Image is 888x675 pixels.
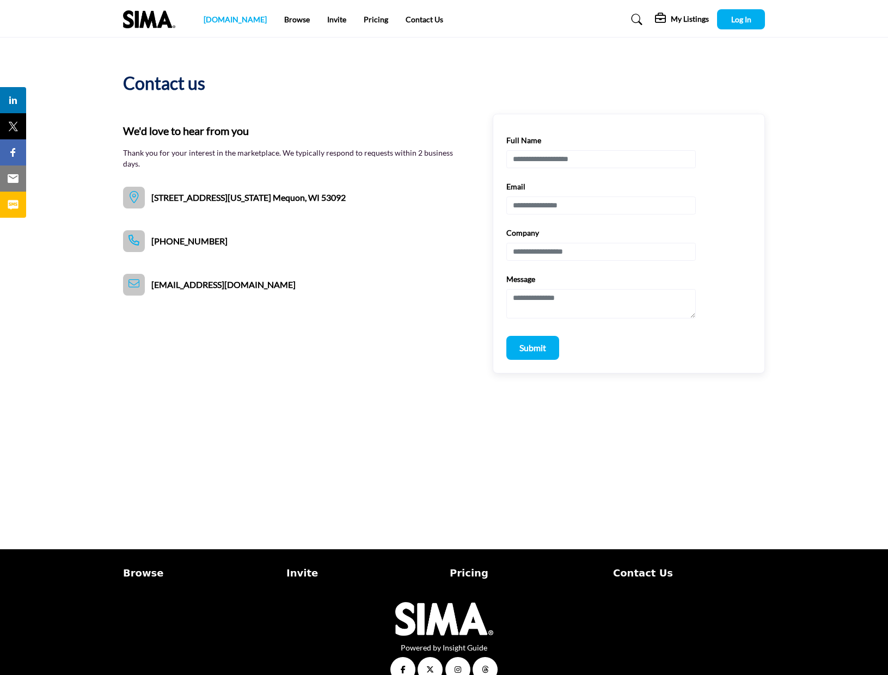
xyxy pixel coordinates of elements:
label: Company [506,228,539,238]
a: Contact Us [613,566,765,580]
p: Thank you for your interest in the marketplace. We typically respond to requests within 2 busines... [123,148,471,169]
p: Submit [519,341,546,354]
img: Site Logo [123,10,181,28]
a: Pricing [450,566,602,580]
img: No Site Logo [395,602,493,636]
a: Contact Us [406,15,443,24]
span: Log In [731,15,751,24]
span: [EMAIL_ADDRESS][DOMAIN_NAME] [151,278,296,291]
h2: Contact us [123,70,205,96]
span: [PHONE_NUMBER] [151,235,228,248]
span: [STREET_ADDRESS][US_STATE] Mequon, WI 53092 [151,191,346,204]
label: Full Name [506,135,541,146]
a: [DOMAIN_NAME] [204,15,267,24]
div: My Listings [655,13,709,26]
a: Powered by Insight Guide [401,643,487,652]
a: Invite [327,15,346,24]
b: We'd love to hear from you [123,122,249,139]
a: Browse [123,566,275,580]
h5: My Listings [671,14,709,24]
button: Submit [506,336,559,360]
a: Search [621,11,650,28]
label: Message [506,274,535,285]
label: Email [506,181,525,192]
a: Pricing [364,15,388,24]
button: Log In [717,9,765,29]
a: Invite [286,566,438,580]
a: Browse [284,15,310,24]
